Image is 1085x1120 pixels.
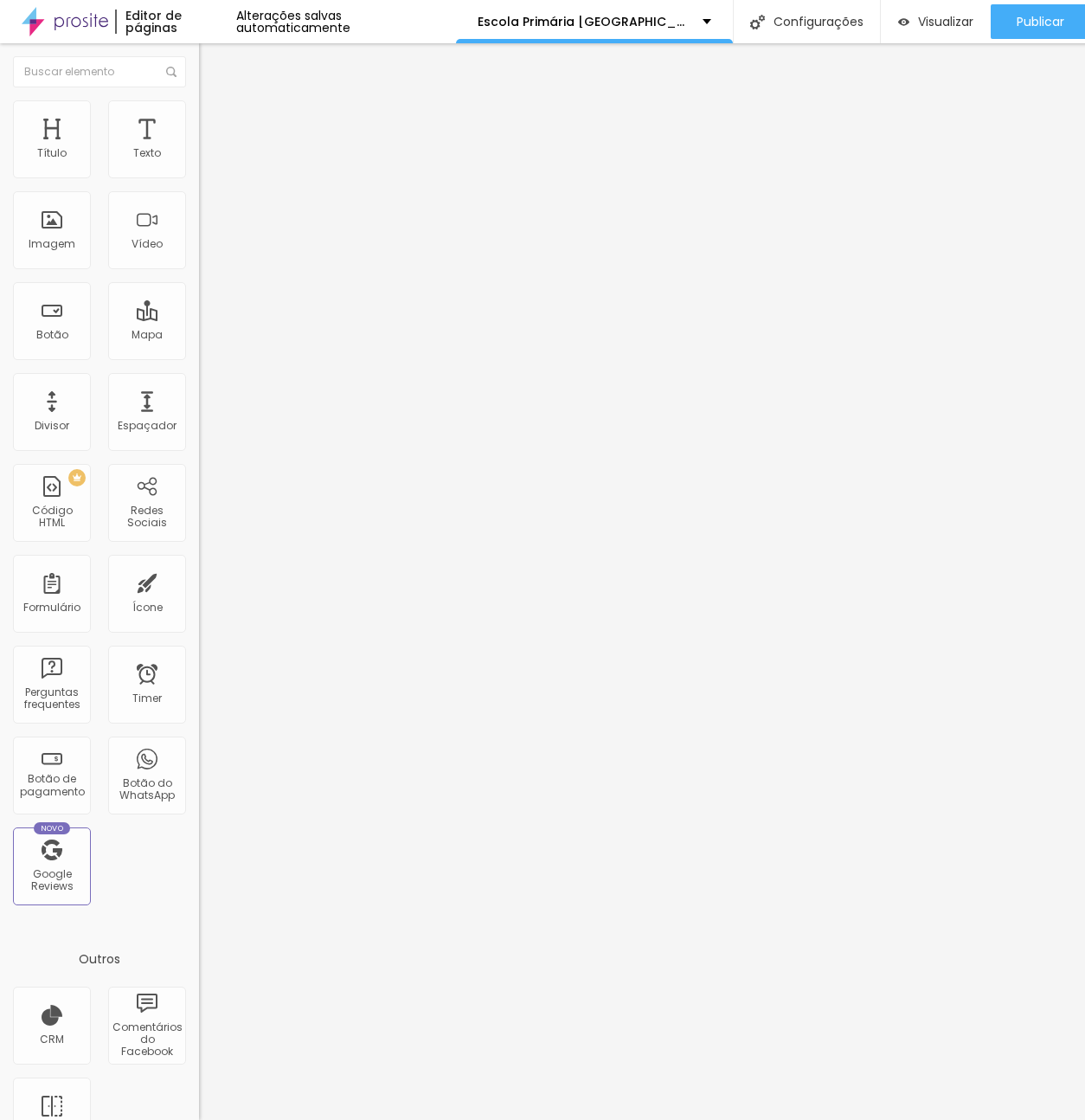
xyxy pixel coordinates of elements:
div: CRM [40,1033,64,1046]
div: Espaçador [118,420,177,432]
div: Botão do WhatsApp [112,777,181,802]
input: Buscar elemento [13,56,186,87]
span: Publicar [1017,15,1064,29]
div: Imagem [29,238,75,250]
div: Divisor [35,420,69,432]
p: Escola Primária [GEOGRAPHIC_DATA][PERSON_NAME] [478,16,690,28]
img: Icone [750,15,765,29]
div: Mapa [132,329,163,341]
div: Botão [36,329,68,341]
div: Botão de pagamento [17,773,86,798]
div: Formulário [23,602,80,614]
span: Visualizar [918,15,973,29]
div: Google Reviews [17,868,86,893]
div: Redes Sociais [112,505,181,530]
div: Comentários do Facebook [112,1021,181,1059]
div: Texto [133,147,161,159]
div: Perguntas frequentes [17,686,86,711]
div: Código HTML [17,505,86,530]
img: Icone [166,67,177,77]
div: Vídeo [132,238,163,250]
div: Editor de páginas [115,10,235,34]
div: Timer [132,692,162,705]
div: Ícone [132,602,163,614]
div: Título [37,147,67,159]
div: Novo [34,822,71,834]
div: Alterações salvas automaticamente [236,10,456,34]
img: view-1.svg [898,15,909,29]
button: Visualizar [881,4,991,39]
